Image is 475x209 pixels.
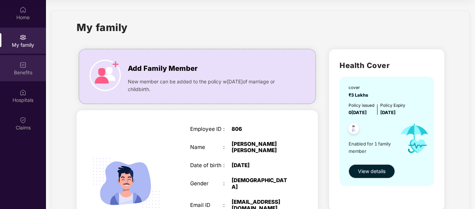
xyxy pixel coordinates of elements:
div: Date of birth [190,162,224,169]
div: cover [349,84,370,91]
div: Policy issued [349,102,374,109]
div: : [223,162,232,169]
span: Enabled for 1 family member [349,140,394,155]
button: View details [349,164,395,178]
div: Policy Expiry [380,102,405,109]
div: 806 [232,126,290,132]
div: Gender [190,180,224,187]
span: Add Family Member [128,63,197,74]
img: icon [394,116,435,161]
span: 0[DATE] [349,110,367,115]
div: : [223,202,232,208]
div: : [223,144,232,150]
img: svg+xml;base64,PHN2ZyBpZD0iSG9zcGl0YWxzIiB4bWxucz0iaHR0cDovL3d3dy53My5vcmcvMjAwMC9zdmciIHdpZHRoPS... [20,89,26,96]
div: [PERSON_NAME] [PERSON_NAME] [232,141,290,154]
span: New member can be added to the policy w[DATE]of marriage or childbirth. [128,78,289,93]
div: : [223,126,232,132]
h2: Health Cover [340,60,434,71]
img: svg+xml;base64,PHN2ZyBpZD0iSG9tZSIgeG1sbnM9Imh0dHA6Ly93d3cudzMub3JnLzIwMDAvc3ZnIiB3aWR0aD0iMjAiIG... [20,6,26,13]
span: ₹3 Lakhs [349,92,370,98]
div: Employee ID [190,126,224,132]
img: svg+xml;base64,PHN2ZyBpZD0iQ2xhaW0iIHhtbG5zPSJodHRwOi8vd3d3LnczLm9yZy8yMDAwL3N2ZyIgd2lkdGg9IjIwIi... [20,117,26,124]
span: View details [358,167,386,175]
div: [DATE] [232,162,290,169]
span: [DATE] [380,110,396,115]
img: icon [89,60,121,91]
div: Name [190,144,224,150]
h1: My family [77,20,128,35]
img: svg+xml;base64,PHN2ZyB4bWxucz0iaHR0cDovL3d3dy53My5vcmcvMjAwMC9zdmciIHdpZHRoPSI0OC45NDMiIGhlaWdodD... [345,121,362,138]
img: svg+xml;base64,PHN2ZyB3aWR0aD0iMjAiIGhlaWdodD0iMjAiIHZpZXdCb3g9IjAgMCAyMCAyMCIgZmlsbD0ibm9uZSIgeG... [20,34,26,41]
img: svg+xml;base64,PHN2ZyBpZD0iQmVuZWZpdHMiIHhtbG5zPSJodHRwOi8vd3d3LnczLm9yZy8yMDAwL3N2ZyIgd2lkdGg9Ij... [20,61,26,68]
div: Email ID [190,202,224,208]
div: [DEMOGRAPHIC_DATA] [232,177,290,190]
div: : [223,180,232,187]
